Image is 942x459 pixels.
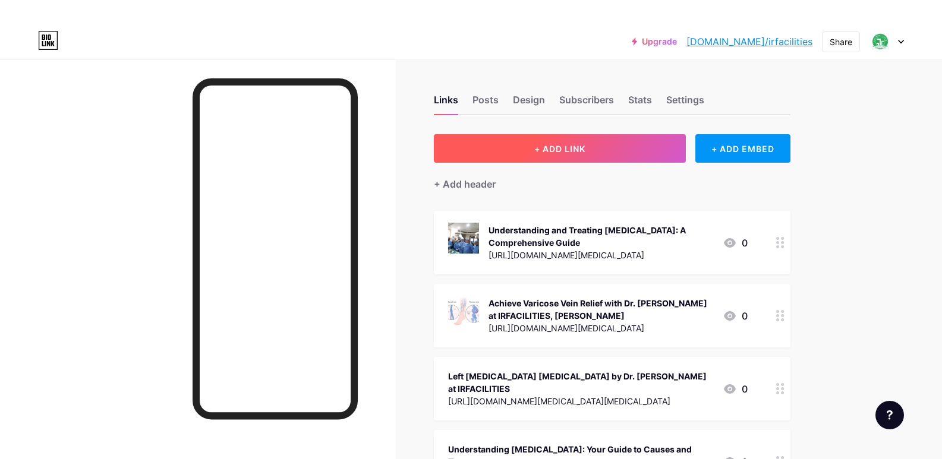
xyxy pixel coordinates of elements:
div: Left [MEDICAL_DATA] [MEDICAL_DATA] by Dr. [PERSON_NAME] at IRFACILITIES [448,370,713,395]
a: [DOMAIN_NAME]/irfacilities [686,34,812,49]
div: 0 [723,236,748,250]
span: + ADD LINK [534,144,585,154]
img: irfacilities x [869,30,891,53]
div: Achieve Varicose Vein Relief with Dr. [PERSON_NAME] at IRFACILITIES, [PERSON_NAME] [489,297,713,322]
a: Upgrade [632,37,677,46]
div: [URL][DOMAIN_NAME][MEDICAL_DATA][MEDICAL_DATA] [448,395,713,407]
div: [URL][DOMAIN_NAME][MEDICAL_DATA] [489,322,713,334]
div: + ADD EMBED [695,134,790,163]
div: Design [513,93,545,114]
div: Share [830,36,852,48]
div: 0 [723,382,748,396]
div: Posts [472,93,499,114]
div: Stats [628,93,652,114]
div: 0 [723,309,748,323]
button: + ADD LINK [434,134,686,163]
div: Understanding and Treating [MEDICAL_DATA]: A Comprehensive Guide [489,224,713,249]
div: + Add header [434,177,496,191]
div: Settings [666,93,704,114]
img: Understanding and Treating Varicose Veins: A Comprehensive Guide [448,223,479,254]
div: Subscribers [559,93,614,114]
img: Achieve Varicose Vein Relief with Dr. Sandeep Sharma at IRFACILITIES, Mohali [448,296,479,327]
div: Links [434,93,458,114]
div: [URL][DOMAIN_NAME][MEDICAL_DATA] [489,249,713,261]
